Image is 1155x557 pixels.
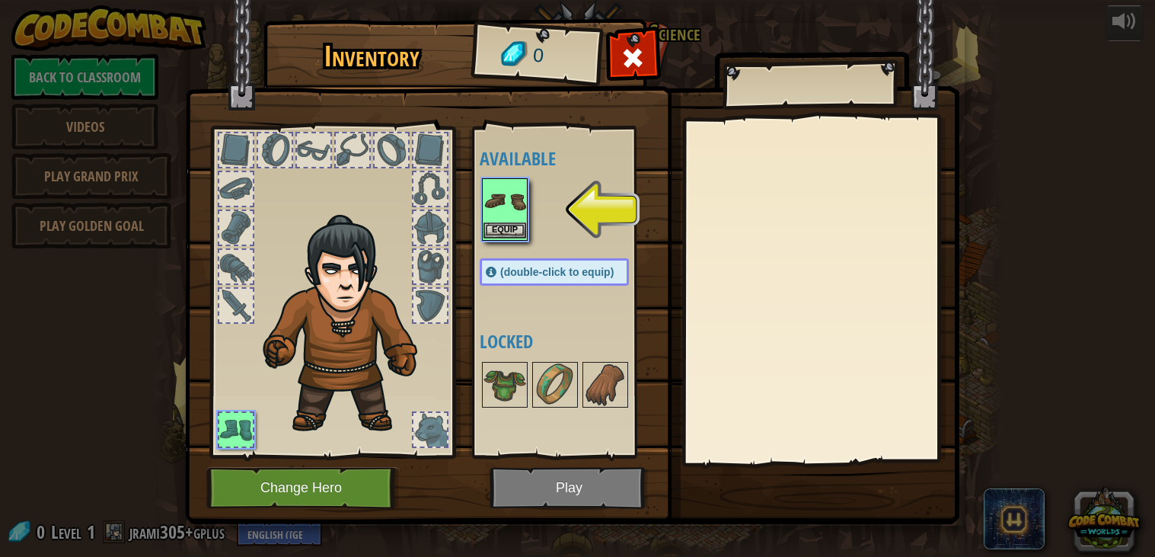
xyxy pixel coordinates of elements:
[480,331,659,351] h4: Locked
[480,149,659,168] h4: Available
[584,363,627,406] img: portrait.png
[534,363,576,406] img: portrait.png
[206,467,400,509] button: Change Hero
[483,222,526,238] button: Equip
[274,40,468,72] h1: Inventory
[500,266,614,278] span: (double-click to equip)
[532,42,545,70] span: 0
[483,180,526,222] img: portrait.png
[256,214,442,436] img: hair_2.png
[483,363,526,406] img: portrait.png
